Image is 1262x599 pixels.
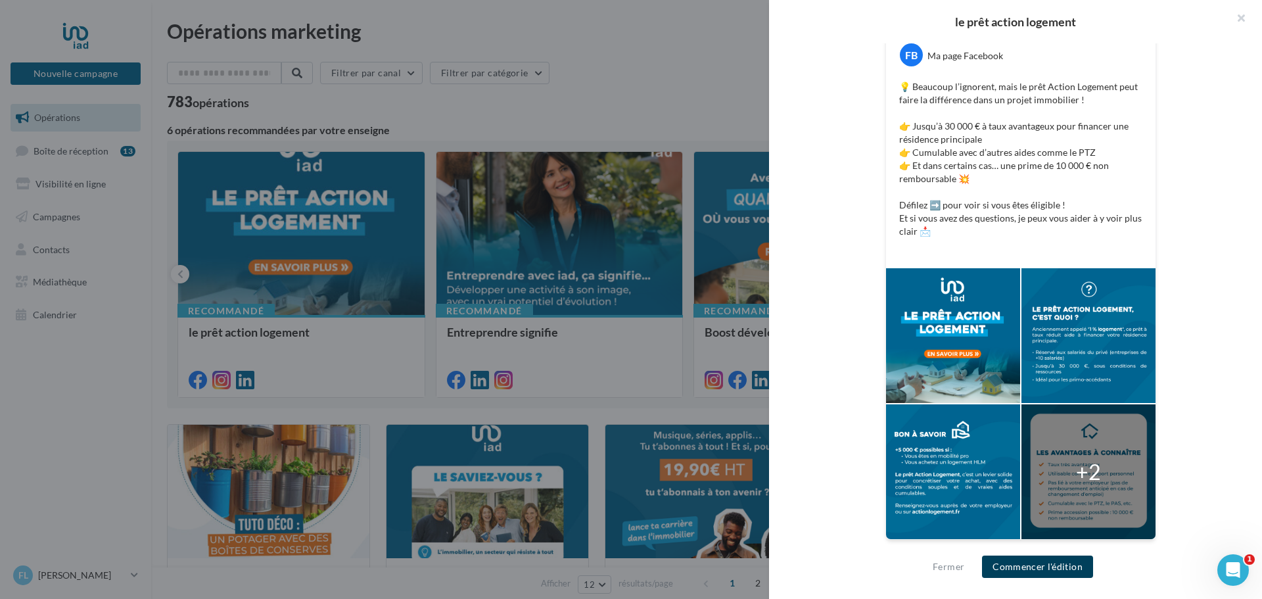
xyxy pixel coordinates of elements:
div: FB [900,43,923,66]
div: Ma page Facebook [927,49,1003,62]
button: Fermer [927,559,970,575]
p: 💡 Beaucoup l’ignorent, mais le prêt Action Logement peut faire la différence dans un projet immob... [899,80,1142,251]
div: +2 [1076,457,1101,487]
div: le prêt action logement [790,16,1241,28]
button: Commencer l'édition [982,556,1093,578]
span: 1 [1244,554,1255,565]
iframe: Intercom live chat [1217,554,1249,586]
div: La prévisualisation est non-contractuelle [885,540,1156,557]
